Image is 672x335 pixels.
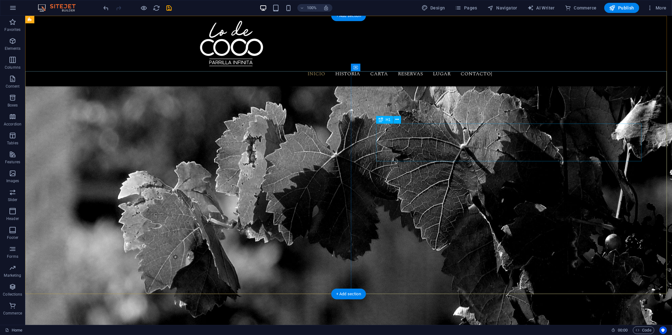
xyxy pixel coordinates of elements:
[4,122,21,127] p: Accordion
[7,235,18,240] p: Footer
[647,5,667,11] span: More
[5,46,21,51] p: Elements
[644,3,669,13] button: More
[565,5,597,11] span: Commerce
[6,84,20,89] p: Content
[386,118,390,122] span: H1
[7,254,18,259] p: Forms
[323,5,329,11] i: On resize automatically adjust zoom level to fit chosen device.
[165,4,173,12] button: save
[659,326,667,334] button: Usercentrics
[453,3,480,13] button: Pages
[422,5,445,11] span: Design
[103,4,110,12] i: Undo: Edit headline (Ctrl+Z)
[6,216,19,221] p: Header
[3,292,22,297] p: Collections
[485,3,520,13] button: Navigator
[8,197,18,202] p: Slider
[609,5,634,11] span: Publish
[7,141,18,146] p: Tables
[6,178,19,183] p: Images
[419,3,448,13] button: Design
[618,326,628,334] span: 00 00
[4,27,20,32] p: Favorites
[166,4,173,12] i: Save (Ctrl+S)
[633,326,654,334] button: Code
[307,4,317,12] h6: 100%
[527,5,555,11] span: AI Writer
[153,4,160,12] button: reload
[487,5,517,11] span: Navigator
[297,4,320,12] button: 100%
[5,326,22,334] a: Click to cancel selection. Double-click to open Pages
[455,5,477,11] span: Pages
[562,3,599,13] button: Commerce
[8,103,18,108] p: Boxes
[331,289,366,299] div: + Add section
[622,328,623,332] span: :
[5,159,20,165] p: Features
[102,4,110,12] button: undo
[331,10,366,21] div: + Add section
[36,4,83,12] img: Editor Logo
[636,326,652,334] span: Code
[525,3,557,13] button: AI Writer
[3,311,22,316] p: Commerce
[5,65,20,70] p: Columns
[604,3,639,13] button: Publish
[4,273,21,278] p: Marketing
